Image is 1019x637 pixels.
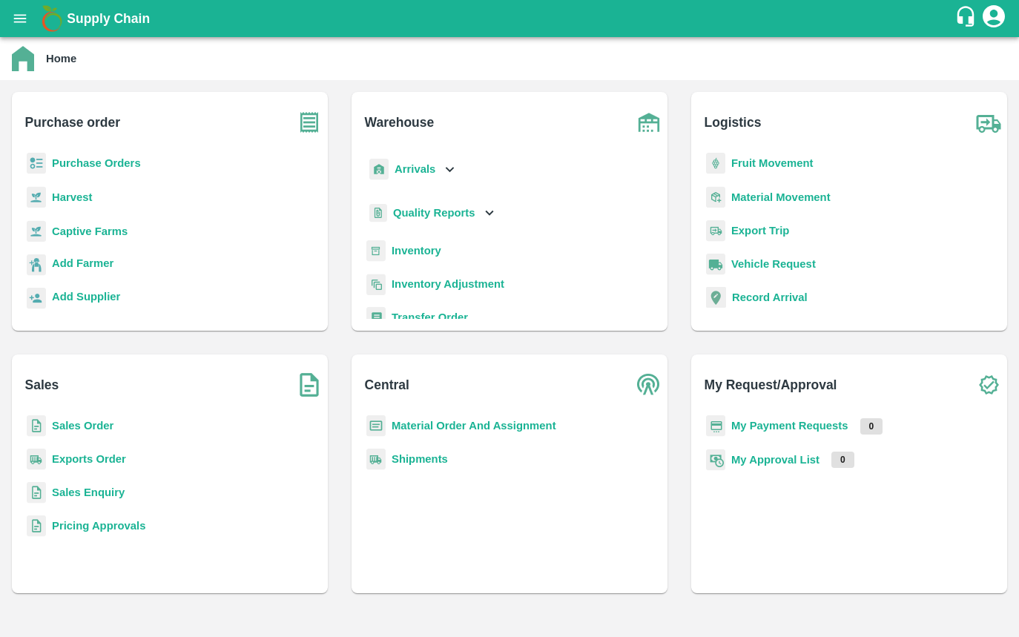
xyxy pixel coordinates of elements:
[366,153,458,186] div: Arrivals
[706,220,725,242] img: delivery
[12,46,34,71] img: home
[365,112,435,133] b: Warehouse
[392,420,556,432] a: Material Order And Assignment
[27,186,46,208] img: harvest
[27,515,46,537] img: sales
[366,449,386,470] img: shipments
[366,274,386,295] img: inventory
[970,104,1007,141] img: truck
[366,198,498,228] div: Quality Reports
[52,255,113,275] a: Add Farmer
[970,366,1007,403] img: check
[731,420,848,432] a: My Payment Requests
[731,225,789,237] a: Export Trip
[831,452,854,468] p: 0
[52,453,126,465] a: Exports Order
[37,4,67,33] img: logo
[706,153,725,174] img: fruit
[731,454,820,466] a: My Approval List
[291,366,328,403] img: soSales
[67,8,954,29] a: Supply Chain
[369,159,389,180] img: whArrival
[52,257,113,269] b: Add Farmer
[67,11,150,26] b: Supply Chain
[392,311,468,323] a: Transfer Order
[731,191,831,203] a: Material Movement
[395,163,435,175] b: Arrivals
[52,520,145,532] a: Pricing Approvals
[27,449,46,470] img: shipments
[706,415,725,437] img: payment
[46,53,76,65] b: Home
[706,186,725,208] img: material
[27,220,46,242] img: harvest
[392,453,448,465] a: Shipments
[392,278,504,290] a: Inventory Adjustment
[732,291,808,303] a: Record Arrival
[25,112,120,133] b: Purchase order
[27,254,46,276] img: farmer
[731,258,816,270] a: Vehicle Request
[52,191,92,203] a: Harvest
[705,374,837,395] b: My Request/Approval
[369,204,387,222] img: qualityReport
[27,482,46,504] img: sales
[52,420,113,432] a: Sales Order
[954,5,980,32] div: customer-support
[630,366,667,403] img: central
[366,415,386,437] img: centralMaterial
[731,157,814,169] a: Fruit Movement
[52,157,141,169] a: Purchase Orders
[705,112,762,133] b: Logistics
[392,245,441,257] a: Inventory
[27,153,46,174] img: reciept
[365,374,409,395] b: Central
[25,374,59,395] b: Sales
[52,291,120,303] b: Add Supplier
[52,225,128,237] a: Captive Farms
[366,240,386,262] img: whInventory
[393,207,475,219] b: Quality Reports
[860,418,883,435] p: 0
[630,104,667,141] img: warehouse
[291,104,328,141] img: purchase
[366,307,386,329] img: whTransfer
[706,254,725,275] img: vehicle
[706,287,726,308] img: recordArrival
[3,1,37,36] button: open drawer
[27,415,46,437] img: sales
[27,288,46,309] img: supplier
[706,449,725,471] img: approval
[52,288,120,308] a: Add Supplier
[980,3,1007,34] div: account of current user
[52,486,125,498] a: Sales Enquiry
